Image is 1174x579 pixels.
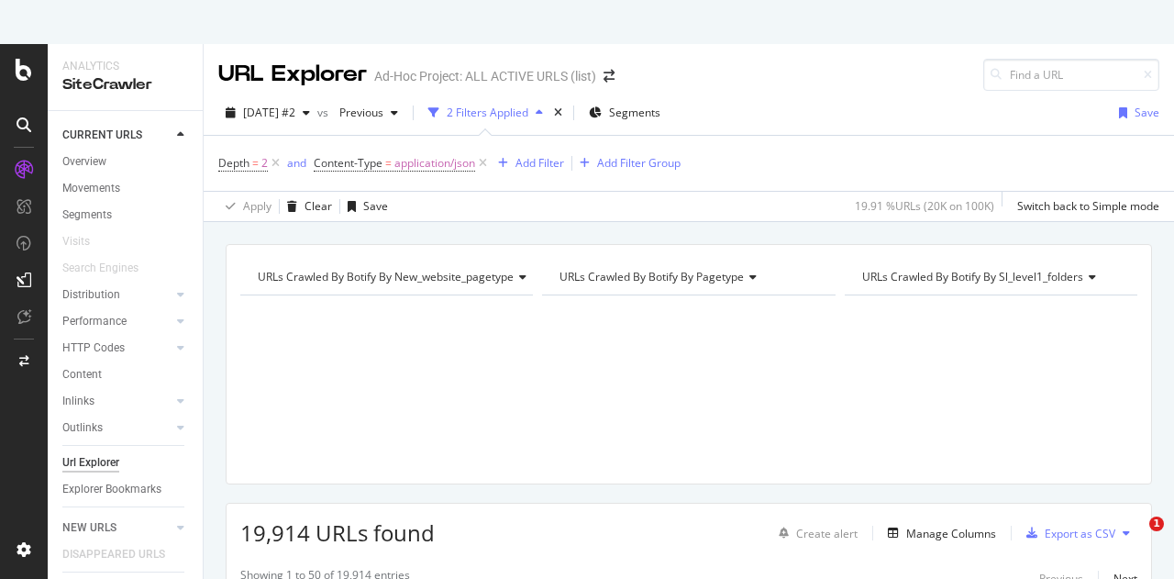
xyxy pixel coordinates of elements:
div: 19.91 % URLs ( 20K on 100K ) [855,198,994,214]
div: Export as CSV [1045,526,1115,541]
span: 19,914 URLs found [240,518,435,548]
span: URLs Crawled By Botify By pagetype [559,269,744,284]
div: Movements [62,179,120,198]
span: Content-Type [314,155,382,171]
a: Explorer Bookmarks [62,480,190,499]
div: Visits [62,232,90,251]
button: 2 Filters Applied [421,98,550,128]
div: Create alert [796,526,858,541]
div: Manage Columns [906,526,996,541]
div: Switch back to Simple mode [1017,198,1159,214]
a: Url Explorer [62,453,190,473]
a: NEW URLS [62,518,172,538]
button: Export as CSV [1019,518,1115,548]
div: 2 Filters Applied [447,105,528,120]
button: Apply [218,192,271,221]
a: HTTP Codes [62,339,172,358]
button: Save [340,192,388,221]
button: Create alert [771,518,858,548]
button: Add Filter Group [572,152,681,174]
span: Segments [609,105,660,120]
span: application/json [394,150,475,176]
div: Inlinks [62,392,94,411]
a: Search Engines [62,259,157,278]
span: 2 [261,150,268,176]
div: arrow-right-arrow-left [604,70,615,83]
div: Performance [62,312,127,331]
span: 2025 Aug. 28th #2 [243,105,295,120]
button: and [287,154,306,172]
a: CURRENT URLS [62,126,172,145]
button: Previous [332,98,405,128]
button: Switch back to Simple mode [1010,192,1159,221]
button: Segments [581,98,668,128]
h4: URLs Crawled By Botify By pagetype [556,262,818,292]
div: times [550,104,566,122]
button: Manage Columns [880,522,996,544]
div: Segments [62,206,112,225]
div: Save [363,198,388,214]
span: 1 [1149,517,1164,531]
div: URL Explorer [218,59,367,90]
div: Add Filter [515,155,564,171]
a: Visits [62,232,108,251]
div: Explorer Bookmarks [62,480,161,499]
span: = [385,155,392,171]
iframe: Intercom live chat [1112,517,1156,561]
a: Performance [62,312,172,331]
h4: URLs Crawled By Botify By sl_level1_folders [858,262,1121,292]
div: Overview [62,152,106,172]
div: Ad-Hoc Project: ALL ACTIVE URLS (list) [374,67,596,85]
button: Add Filter [491,152,564,174]
div: NEW URLS [62,518,116,538]
span: URLs Crawled By Botify By sl_level1_folders [862,269,1083,284]
a: Segments [62,206,190,225]
div: CURRENT URLS [62,126,142,145]
div: Url Explorer [62,453,119,473]
a: Distribution [62,285,172,305]
div: Search Engines [62,259,138,278]
div: Save [1135,105,1159,120]
span: URLs Crawled By Botify By new_website_pagetype [258,269,514,284]
div: Clear [305,198,332,214]
div: Distribution [62,285,120,305]
div: and [287,155,306,171]
button: Clear [280,192,332,221]
button: Save [1112,98,1159,128]
a: Inlinks [62,392,172,411]
a: Overview [62,152,190,172]
button: [DATE] #2 [218,98,317,128]
span: vs [317,105,332,120]
input: Find a URL [983,59,1159,91]
span: Previous [332,105,383,120]
div: Add Filter Group [597,155,681,171]
div: Apply [243,198,271,214]
a: Outlinks [62,418,172,438]
div: HTTP Codes [62,339,125,358]
div: Outlinks [62,418,103,438]
div: SiteCrawler [62,74,188,95]
div: Content [62,365,102,384]
span: = [252,155,259,171]
span: Depth [218,155,249,171]
a: Movements [62,179,190,198]
h4: URLs Crawled By Botify By new_website_pagetype [254,262,541,292]
a: DISAPPEARED URLS [62,545,183,564]
div: Analytics [62,59,188,74]
div: DISAPPEARED URLS [62,545,165,564]
a: Content [62,365,190,384]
